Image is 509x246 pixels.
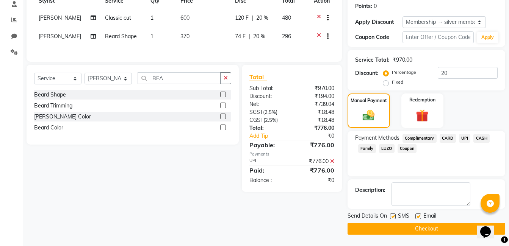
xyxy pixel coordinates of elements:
span: 600 [180,14,190,21]
div: ₹194.00 [292,92,340,100]
span: 74 F [235,33,246,40]
div: ( ) [244,108,292,116]
div: Discount: [355,69,379,77]
span: UPI [459,134,471,143]
span: 370 [180,33,190,40]
img: _cash.svg [359,109,378,122]
div: Description: [355,186,385,194]
div: Beard Trimming [34,102,72,110]
div: ₹739.04 [292,100,340,108]
span: 296 [282,33,291,40]
input: Search or Scan [138,72,221,84]
div: Total: [244,124,292,132]
div: Balance : [244,176,292,184]
div: Beard Shape [34,91,66,99]
div: ₹776.00 [292,166,340,175]
span: Payment Methods [355,134,399,142]
span: 20 % [253,33,265,40]
span: Total [249,73,267,81]
span: | [249,33,250,40]
label: Manual Payment [351,97,387,104]
span: | [252,14,253,22]
span: CGST [249,117,263,123]
div: ₹970.00 [393,56,412,64]
label: Fixed [392,79,403,86]
span: Beard Shape [105,33,137,40]
label: Redemption [409,97,435,103]
span: LUZO [379,144,395,153]
span: 1 [150,14,153,21]
div: Points: [355,2,372,10]
span: [PERSON_NAME] [39,33,81,40]
span: 1 [150,33,153,40]
div: ₹18.48 [292,116,340,124]
span: CARD [440,134,456,143]
div: ₹0 [292,176,340,184]
span: Classic cut [105,14,131,21]
div: ₹970.00 [292,84,340,92]
div: [PERSON_NAME] Color [34,113,91,121]
span: Family [358,144,376,153]
div: Paid: [244,166,292,175]
div: Coupon Code [355,33,403,41]
span: 120 F [235,14,249,22]
span: Email [423,212,436,221]
span: SMS [398,212,409,221]
input: Enter Offer / Coupon Code [403,31,474,43]
span: Coupon [398,144,417,153]
div: Service Total: [355,56,390,64]
span: CASH [473,134,490,143]
a: Add Tip [244,132,300,140]
div: Payments [249,151,334,157]
div: Apply Discount [355,18,403,26]
div: Discount: [244,92,292,100]
div: ₹776.00 [292,124,340,132]
iframe: chat widget [477,216,501,238]
div: ₹776.00 [292,140,340,149]
div: ( ) [244,116,292,124]
div: Net: [244,100,292,108]
div: Payable: [244,140,292,149]
div: ₹18.48 [292,108,340,116]
span: 20 % [256,14,268,22]
span: SGST [249,109,263,115]
span: 2.5% [265,109,276,115]
img: _gift.svg [412,108,432,123]
div: ₹0 [300,132,340,140]
button: Apply [477,32,498,43]
label: Percentage [392,69,416,76]
span: [PERSON_NAME] [39,14,81,21]
div: Sub Total: [244,84,292,92]
div: UPI [244,157,292,165]
span: 2.5% [265,117,276,123]
div: ₹776.00 [292,157,340,165]
span: 480 [282,14,291,21]
button: Checkout [348,223,505,235]
span: Complimentary [403,134,437,143]
div: Beard Color [34,124,63,132]
div: 0 [374,2,377,10]
span: Send Details On [348,212,387,221]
